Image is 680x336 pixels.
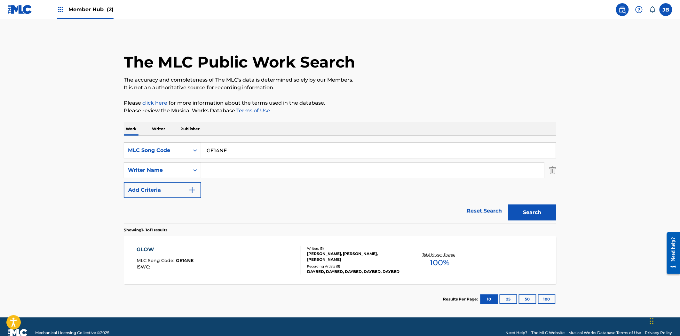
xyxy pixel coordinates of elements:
p: Please review the Musical Works Database [124,107,556,115]
p: Please for more information about the terms used in the database. [124,99,556,107]
a: The MLC Website [532,330,565,336]
a: Privacy Policy [645,330,672,336]
a: GLOWMLC Song Code:GE14NEISWC:Writers (3)[PERSON_NAME], [PERSON_NAME], [PERSON_NAME]Recording Arti... [124,236,556,284]
img: Delete Criterion [549,162,556,178]
img: 9d2ae6d4665cec9f34b9.svg [188,186,196,194]
div: Recording Artists ( 5 ) [307,264,404,269]
button: Search [508,204,556,220]
iframe: Chat Widget [648,305,680,336]
a: Terms of Use [235,108,270,114]
div: DAYBED, DAYBED, DAYBED, DAYBED, DAYBED [307,269,404,275]
div: User Menu [660,3,672,16]
div: Notifications [649,6,656,13]
img: help [635,6,643,13]
a: Need Help? [505,330,528,336]
span: Mechanical Licensing Collective © 2025 [35,330,109,336]
img: Top Rightsholders [57,6,65,13]
span: Member Hub [68,6,114,13]
div: Writers ( 3 ) [307,246,404,251]
p: Publisher [178,122,202,136]
span: 100 % [430,257,449,268]
span: ISWC : [137,264,152,270]
iframe: Resource Center [662,228,680,279]
form: Search Form [124,142,556,224]
p: Showing 1 - 1 of 1 results [124,227,167,233]
p: It is not an authoritative source for recording information. [124,84,556,92]
div: MLC Song Code [128,147,186,154]
span: GE14NE [176,258,194,263]
a: Musical Works Database Terms of Use [569,330,641,336]
p: Work [124,122,138,136]
img: MLC Logo [8,5,32,14]
img: search [619,6,626,13]
button: Add Criteria [124,182,201,198]
p: Results Per Page: [443,296,479,302]
p: The accuracy and completeness of The MLC's data is determined solely by our Members. [124,76,556,84]
div: [PERSON_NAME], [PERSON_NAME], [PERSON_NAME] [307,251,404,262]
div: Help [633,3,645,16]
button: 100 [538,294,556,304]
p: Total Known Shares: [423,252,457,257]
a: Public Search [616,3,629,16]
p: Writer [150,122,167,136]
button: 25 [500,294,517,304]
a: Reset Search [463,204,505,218]
div: Drag [650,312,654,331]
span: (2) [107,6,114,12]
span: MLC Song Code : [137,258,176,263]
h1: The MLC Public Work Search [124,52,355,72]
button: 10 [480,294,498,304]
a: click here [142,100,167,106]
div: Writer Name [128,166,186,174]
button: 50 [519,294,536,304]
div: GLOW [137,246,194,253]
